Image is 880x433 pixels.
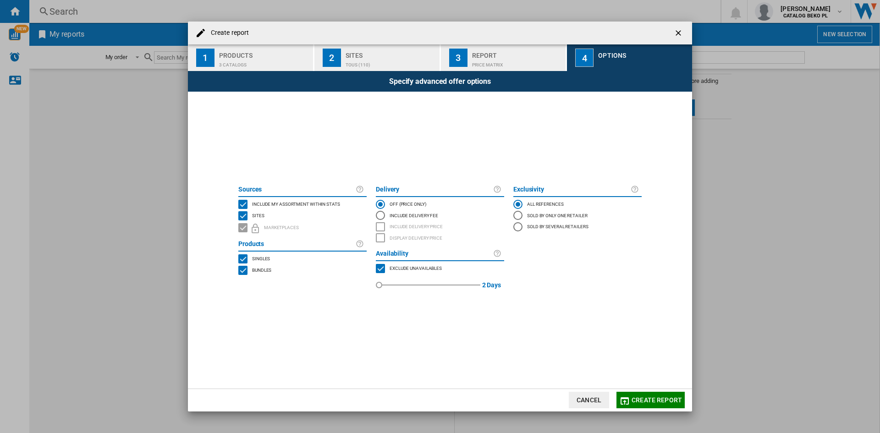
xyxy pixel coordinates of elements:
div: TOUS (110) [346,58,436,67]
span: Display delivery price [390,234,442,241]
div: Specify advanced offer options [188,71,692,92]
md-checkbox: MARKETPLACES [238,221,367,234]
md-radio-button: Sold by several retailers [513,221,642,232]
span: Singles [252,255,270,261]
md-checkbox: MARKETPLACES [376,263,504,274]
div: 1 [196,49,214,67]
button: Cancel [569,392,609,408]
label: Availability [376,248,493,259]
span: Create report [632,396,682,404]
label: 2 Days [482,274,501,296]
span: Marketplaces [264,224,299,230]
label: Sources [238,184,356,195]
md-checkbox: SITES [238,210,367,221]
div: Sites [346,48,436,58]
md-checkbox: INCLUDE MY SITE [238,199,367,210]
button: getI18NText('BUTTONS.CLOSE_DIALOG') [670,24,688,42]
md-radio-button: OFF (price only) [376,199,504,210]
md-radio-button: Sold by only one retailer [513,210,642,221]
div: 3 catalogs [219,58,309,67]
label: Exclusivity [513,184,631,195]
md-checkbox: BUNDLES [238,264,367,276]
span: Exclude unavailables [390,264,442,271]
span: Sites [252,212,264,218]
md-checkbox: INCLUDE DELIVERY PRICE [376,221,504,233]
h4: Create report [206,28,249,38]
span: Bundles [252,266,271,273]
md-checkbox: SHOW DELIVERY PRICE [376,232,504,244]
div: 4 [575,49,594,67]
md-radio-button: Include Delivery Fee [376,210,504,221]
span: Include delivery price [390,223,443,229]
button: 4 Options [567,44,692,71]
button: 1 Products 3 catalogs [188,44,314,71]
div: Options [598,48,688,58]
div: Report [472,48,562,58]
label: Delivery [376,184,493,195]
div: 2 [323,49,341,67]
ng-md-icon: getI18NText('BUTTONS.CLOSE_DIALOG') [674,28,685,39]
button: 3 Report Price Matrix [441,44,567,71]
div: 3 [449,49,467,67]
md-slider: red [379,274,480,296]
div: Price Matrix [472,58,562,67]
div: Products [219,48,309,58]
label: Products [238,239,356,250]
md-radio-button: All references [513,199,642,210]
md-checkbox: SINGLE [238,253,367,265]
button: Create report [616,392,685,408]
span: Include my assortment within stats [252,200,340,207]
button: 2 Sites TOUS (110) [314,44,440,71]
